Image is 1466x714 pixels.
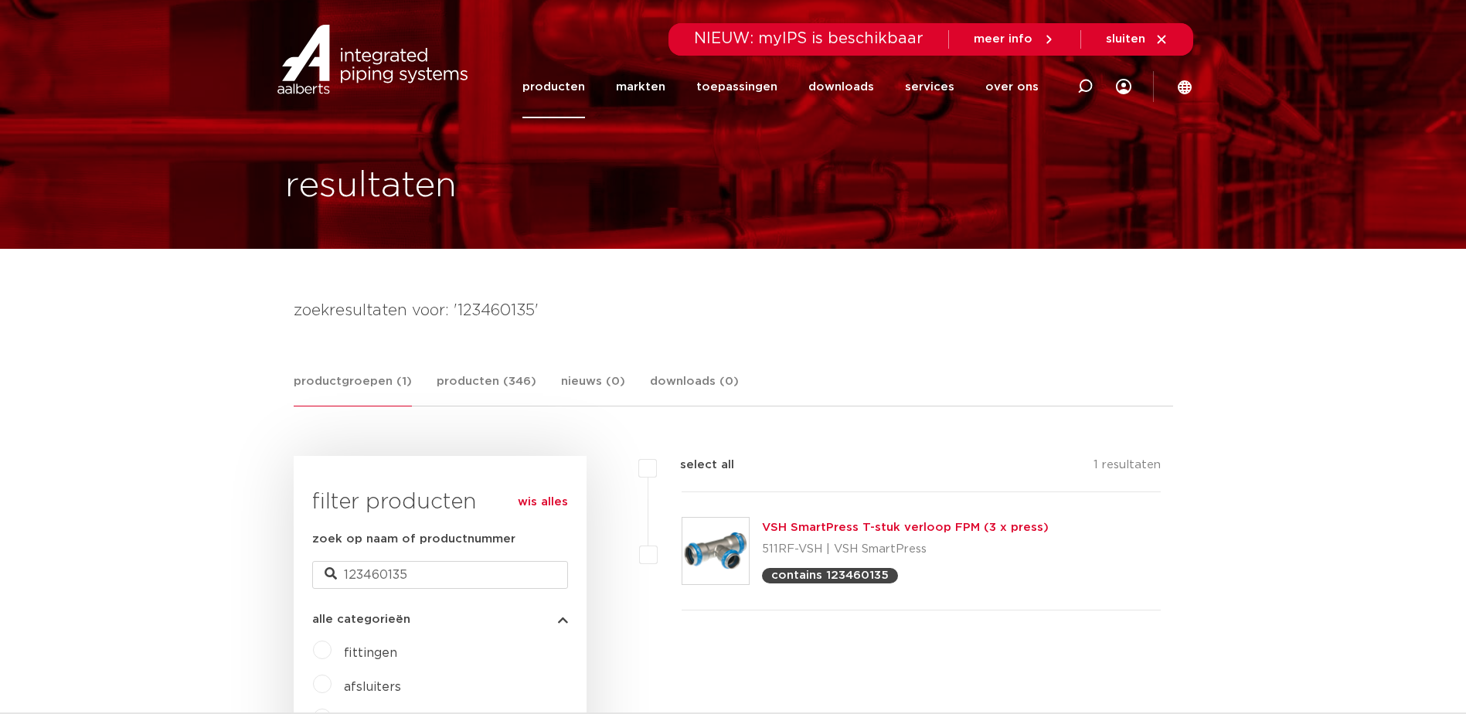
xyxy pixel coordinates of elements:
[974,33,1032,45] span: meer info
[694,31,923,46] span: NIEUW: myIPS is beschikbaar
[1116,56,1131,118] div: my IPS
[1106,33,1145,45] span: sluiten
[762,537,1049,562] p: 511RF-VSH | VSH SmartPress
[285,161,457,211] h1: resultaten
[616,56,665,118] a: markten
[518,493,568,512] a: wis alles
[344,681,401,693] a: afsluiters
[657,456,734,474] label: select all
[905,56,954,118] a: services
[650,372,739,406] a: downloads (0)
[522,56,1039,118] nav: Menu
[1094,456,1161,480] p: 1 resultaten
[437,372,536,406] a: producten (346)
[294,372,412,406] a: productgroepen (1)
[294,298,1173,323] h4: zoekresultaten voor: '123460135'
[771,569,889,581] p: contains 123460135
[522,56,585,118] a: producten
[808,56,874,118] a: downloads
[974,32,1056,46] a: meer info
[762,522,1049,533] a: VSH SmartPress T-stuk verloop FPM (3 x press)
[312,561,568,589] input: zoeken
[312,530,515,549] label: zoek op naam of productnummer
[696,56,777,118] a: toepassingen
[344,647,397,659] a: fittingen
[985,56,1039,118] a: over ons
[1106,32,1168,46] a: sluiten
[561,372,625,406] a: nieuws (0)
[312,614,410,625] span: alle categorieën
[682,518,749,584] img: Thumbnail for VSH SmartPress T-stuk verloop FPM (3 x press)
[312,614,568,625] button: alle categorieën
[312,487,568,518] h3: filter producten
